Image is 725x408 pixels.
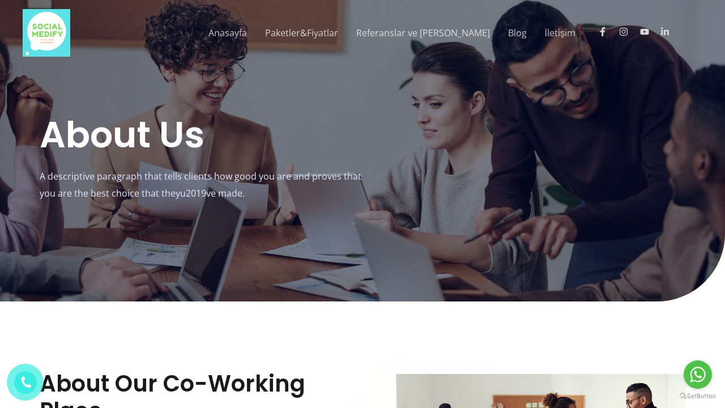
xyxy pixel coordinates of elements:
[684,360,712,389] a: Go to whatsapp
[619,27,638,36] a: instagram
[256,15,347,51] a: Paketler&Fiyatlar
[640,27,659,36] a: youtube
[536,15,585,51] a: İletişim
[40,168,362,202] p: A descriptive paragraph that tells clients how good you are and proves that you are the best choi...
[660,27,679,36] a: linkedin-in
[499,15,536,51] a: Blog
[40,113,362,157] h1: About Us
[191,15,702,51] nav: Site Navigation
[598,27,617,36] a: facebook-f
[680,393,716,400] a: Go to GetButton.io website
[347,15,499,51] a: Referanslar ve [PERSON_NAME]
[199,15,256,51] a: Anasayfa
[18,375,32,389] img: phone.png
